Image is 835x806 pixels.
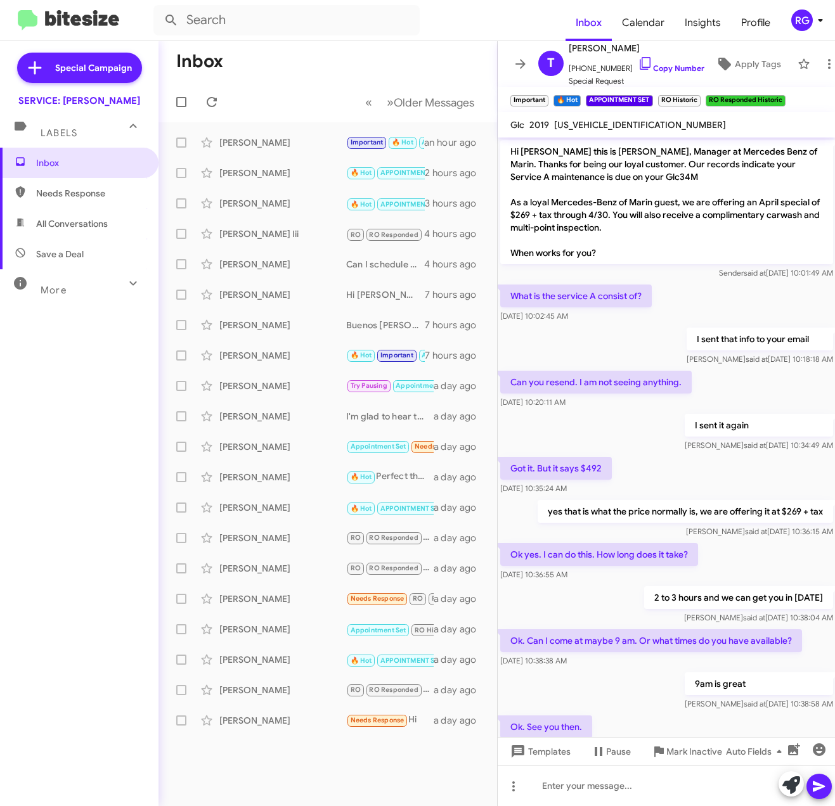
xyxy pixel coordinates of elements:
div: Absolutely! We will see you then ! [346,499,434,515]
span: 🔥 Hot [351,473,372,481]
span: All Conversations [36,217,108,230]
div: a day ago [434,501,487,514]
span: Auto Fields [726,740,787,763]
p: 2 to 3 hours and we can get you in [DATE] [644,586,832,609]
div: Can I schedule and appointment for you? [346,258,424,271]
div: [PERSON_NAME] [219,288,346,301]
div: [PERSON_NAME] [219,501,346,514]
span: RO Responded [369,686,418,694]
button: Pause [581,740,641,763]
span: « [365,94,372,110]
p: 9am is great [684,672,832,695]
span: Apply Tags [735,53,781,75]
div: [PERSON_NAME] [219,380,346,392]
span: said at [743,699,765,708]
span: 🔥 Hot [351,504,372,513]
span: [PERSON_NAME] [569,41,704,56]
span: » [387,94,394,110]
span: Appointment Set [351,626,406,634]
small: Important [510,95,548,106]
p: I sent it again [684,414,832,437]
span: RO [351,534,361,542]
div: a day ago [434,562,487,575]
div: [PERSON_NAME] [219,197,346,210]
div: a day ago [434,714,487,727]
div: [PERSON_NAME] [219,440,346,453]
span: [PERSON_NAME] [DATE] 10:18:18 AM [686,354,832,364]
p: yes that is what the price normally is, we are offering it at $269 + tax [537,500,832,523]
span: 🔥 Hot [351,200,372,208]
a: Special Campaign [17,53,142,83]
span: APPOINTMENT SET [380,656,443,665]
span: Needs Response [415,442,469,451]
span: [DATE] 10:35:24 AM [500,483,567,493]
div: a day ago [434,532,487,544]
div: a day ago [434,380,487,392]
span: RO [351,231,361,239]
div: Hi [PERSON_NAME], my daughter [PERSON_NAME] wrote an email to you on my behalf this morning regar... [346,439,434,454]
button: Apply Tags [704,53,791,75]
button: Mark Inactive [641,740,732,763]
div: I can not afford that. I'll have to go elsewhere. [346,135,424,150]
div: 4 hours ago [424,227,486,240]
div: I'm glad to hear that! If you need to schedule future maintenance or repairs for your vehicle, fe... [346,410,434,423]
span: [DATE] 10:20:11 AM [500,397,566,407]
div: [PERSON_NAME] [219,592,346,605]
a: Profile [731,4,780,41]
div: Inbound Call [346,621,434,637]
div: a day ago [434,592,487,605]
span: Needs Response [351,716,405,724]
span: APPOINTMENT SET [422,138,484,146]
span: Glc [510,119,524,131]
span: Needs Response [351,594,405,603]
span: said at [742,613,765,622]
div: [PERSON_NAME], my tire light is on however the tire pressure is correct. Can I turn it off? [346,165,425,180]
div: On my way! [346,195,425,211]
span: RO Responded [369,534,418,542]
span: Insights [675,4,731,41]
span: RO Historic [415,626,452,634]
div: [PERSON_NAME] [219,532,346,544]
div: a day ago [434,623,487,636]
span: [PHONE_NUMBER] [569,56,704,75]
span: Needs Response [36,187,144,200]
span: [DATE] 10:38:38 AM [500,656,567,665]
span: Inbox [36,157,144,169]
span: [DATE] 10:36:55 AM [500,570,567,579]
div: Inbound Call [346,226,424,241]
span: Important [351,138,384,146]
a: Calendar [612,4,675,41]
span: Templates [508,740,571,763]
span: 2019 [529,119,549,131]
div: Hi [PERSON_NAME], no problem at all. When you’re ready, we’ll be here to help with your Mercedes-... [346,288,425,301]
div: [PERSON_NAME] [219,410,346,423]
div: Hi [PERSON_NAME], sorry for the delay I was checking in with your advisor [PERSON_NAME]. Parts go... [346,378,434,393]
button: Templates [498,740,581,763]
span: Appointment Set [396,381,451,390]
p: What is the service A consist of? [500,285,652,307]
span: RO Responded [369,564,418,572]
p: I sent that info to your email [686,328,832,350]
button: Auto Fields [716,740,797,763]
span: Special Campaign [55,61,132,74]
div: an hour ago [424,136,486,149]
small: RO Responded Historic [706,95,786,106]
div: 7 hours ago [425,319,486,331]
span: APPOINTMENT SET [380,504,443,513]
div: [PERSON_NAME] [219,471,346,483]
span: Special Request [569,75,704,87]
span: said at [745,354,767,364]
a: Copy Number [638,63,704,73]
a: Inbox [566,4,612,41]
span: APPOINTMENT SET [422,351,484,359]
div: Buenos [PERSON_NAME], no se preocupe. Entiendo perfectamente, gracias por avisar. Cuando tenga un... [346,319,425,331]
small: 🔥 Hot [553,95,581,106]
div: a day ago [434,410,487,423]
nav: Page navigation example [358,89,482,115]
div: SERVICE: [PERSON_NAME] [18,94,140,107]
div: [PERSON_NAME] [219,167,346,179]
span: T [547,53,555,74]
span: RO Responded [432,594,481,603]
